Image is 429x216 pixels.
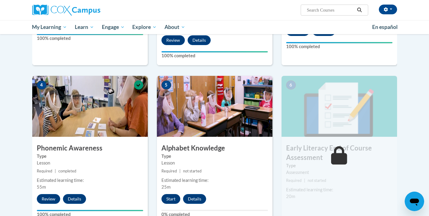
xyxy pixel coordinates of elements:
[37,184,46,189] span: 55m
[286,186,393,193] div: Estimated learning time:
[37,153,143,160] label: Type
[32,143,148,153] h3: Phonemic Awareness
[37,194,60,204] button: Review
[161,20,189,34] a: About
[37,35,143,42] label: 100% completed
[355,6,364,14] button: Search
[32,5,100,16] img: Cox Campus
[286,194,295,199] span: 20m
[32,76,148,137] img: Course Image
[183,194,206,204] button: Details
[161,177,268,184] div: Estimated learning time:
[132,23,157,31] span: Explore
[37,160,143,166] div: Lesson
[157,76,272,137] img: Course Image
[161,169,177,173] span: Required
[37,169,52,173] span: Required
[58,169,76,173] span: completed
[37,210,143,211] div: Your progress
[23,20,406,34] div: Main menu
[71,20,98,34] a: Learn
[179,169,181,173] span: |
[306,6,355,14] input: Search Courses
[304,178,305,183] span: |
[32,23,67,31] span: My Learning
[286,43,393,50] label: 100% completed
[282,76,397,137] img: Course Image
[405,192,424,211] iframe: Button to launch messaging window
[368,21,402,34] a: En español
[63,194,86,204] button: Details
[161,52,268,59] label: 100% completed
[28,20,71,34] a: My Learning
[379,5,397,14] button: Account Settings
[55,169,56,173] span: |
[161,51,268,52] div: Your progress
[286,80,296,90] span: 6
[286,169,393,176] div: Assessment
[157,143,272,153] h3: Alphabet Knowledge
[37,34,143,35] div: Your progress
[164,23,185,31] span: About
[372,24,398,30] span: En español
[37,177,143,184] div: Estimated learning time:
[161,160,268,166] div: Lesson
[308,178,326,183] span: not started
[75,23,94,31] span: Learn
[161,80,171,90] span: 5
[128,20,161,34] a: Explore
[98,20,129,34] a: Engage
[161,153,268,160] label: Type
[102,23,125,31] span: Engage
[286,42,393,43] div: Your progress
[286,178,302,183] span: Required
[282,143,397,162] h3: Early Literacy End of Course Assessment
[183,169,202,173] span: not started
[32,5,148,16] a: Cox Campus
[188,35,211,45] button: Details
[286,162,393,169] label: Type
[161,35,185,45] button: Review
[161,184,171,189] span: 25m
[161,194,180,204] button: Start
[37,80,47,90] span: 4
